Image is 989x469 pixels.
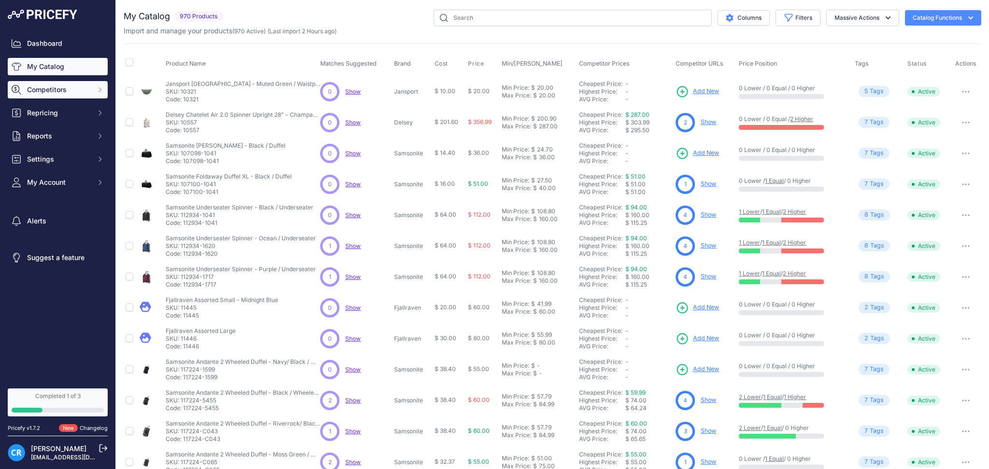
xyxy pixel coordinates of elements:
div: 20.00 [537,92,555,99]
div: Min Price: [502,115,529,123]
div: $ [531,177,535,184]
p: SKU: 112934-1717 [166,273,316,281]
span: Tag [859,148,890,159]
p: / / [739,208,845,216]
p: Samsonite [394,273,430,281]
div: 287.00 [537,123,558,130]
div: 160.00 [537,215,558,223]
a: Show [345,150,361,157]
span: Price Position [739,60,777,67]
div: AVG Price: [579,219,625,227]
a: Cheapest Price: [579,451,622,458]
button: My Account [8,174,108,191]
a: Show [701,396,716,403]
span: Show [345,273,361,280]
p: Samsonite Underseater Spinner - Black / Underseater [166,204,313,211]
div: $ [531,300,535,308]
p: SKU: 112934-1041 [166,211,313,219]
p: Code: 10321 [166,96,320,103]
span: Price [468,60,484,68]
span: 0 [328,211,332,220]
span: Show [345,304,361,311]
span: Active [907,118,940,127]
input: Search [434,10,712,26]
a: Show [345,242,361,249]
p: 0 Lower / 0 Equal / [739,115,845,123]
div: Max Price: [502,215,531,223]
span: Tag [859,240,890,251]
span: Tag [859,302,890,313]
a: $ 94.00 [625,234,647,242]
p: Samsonite [394,242,430,250]
a: Completed 1 of 3 [8,388,108,416]
p: SKU: 10557 [166,119,320,126]
a: Show [701,180,716,187]
div: 27.50 [535,177,552,184]
div: Highest Price: [579,211,625,219]
a: Show [701,211,716,218]
span: Tag [859,271,890,282]
div: Highest Price: [579,242,625,250]
div: Highest Price: [579,119,625,126]
span: s [881,241,884,250]
span: Brand [394,60,411,67]
button: Settings [8,151,108,168]
span: s [881,210,884,220]
span: $ 36.00 [468,149,489,156]
div: $ [533,92,537,99]
span: - [625,157,628,165]
span: $ 160.00 [625,242,650,249]
a: 2 Lower [739,393,761,400]
p: Code: 112934-1717 [166,281,316,289]
div: Max Price: [502,246,531,254]
a: 1 Lower [739,208,760,215]
span: Tag [859,117,890,128]
span: s [881,272,884,281]
span: $ 201.60 [435,118,458,125]
p: Code: 10557 [166,126,320,134]
div: Min Price: [502,238,529,246]
div: AVG Price: [579,126,625,134]
a: Show [345,211,361,219]
h2: My Catalog [124,10,170,23]
span: Tags [855,60,869,67]
span: Status [907,60,927,68]
a: 1 Equal [765,177,784,184]
span: Show [345,366,361,373]
div: AVG Price: [579,250,625,258]
div: $ [533,277,537,285]
span: s [880,149,884,158]
span: s [880,179,884,189]
a: Cheapest Price: [579,358,622,365]
a: 2 Higher [783,270,806,277]
div: $ [533,153,537,161]
a: Cheapest Price: [579,111,622,118]
a: Cheapest Price: [579,204,622,211]
span: 4 [683,211,687,220]
p: 0 Lower / 0 Equal / 0 Higher [739,301,845,308]
a: Cheapest Price: [579,234,622,242]
a: Show [345,458,361,466]
div: Max Price: [502,277,531,285]
a: Show [701,427,716,434]
div: Max Price: [502,184,531,192]
a: $ 60.00 [625,420,647,427]
span: $ 20.00 [468,87,490,95]
div: $ [533,184,537,192]
button: Price [468,60,486,68]
span: $ 14.40 [435,149,455,156]
span: 7 [864,118,868,127]
a: 2 Higher [783,239,806,246]
span: Add New [693,87,719,96]
div: AVG Price: [579,188,625,196]
a: Cheapest Price: [579,80,622,87]
span: 0 [328,118,332,127]
a: Cheapest Price: [579,327,622,334]
p: Jansport [GEOGRAPHIC_DATA] - Muted Green / Waistpack [166,80,320,88]
span: Reports [27,131,90,141]
span: Settings [27,154,90,164]
span: 2 [864,303,868,312]
button: Columns [718,10,770,26]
